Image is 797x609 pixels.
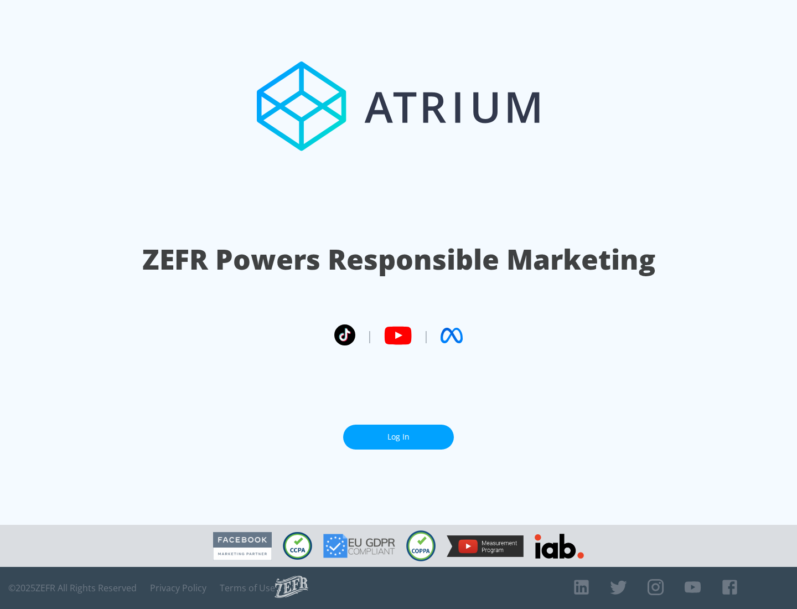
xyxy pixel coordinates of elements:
a: Privacy Policy [150,582,206,593]
span: | [423,327,429,344]
h1: ZEFR Powers Responsible Marketing [142,240,655,278]
img: IAB [535,534,584,559]
img: Facebook Marketing Partner [213,532,272,560]
span: © 2025 ZEFR All Rights Reserved [8,582,137,593]
img: CCPA Compliant [283,532,312,560]
span: | [366,327,373,344]
img: GDPR Compliant [323,534,395,558]
img: YouTube Measurement Program [447,535,524,557]
img: COPPA Compliant [406,530,436,561]
a: Terms of Use [220,582,275,593]
a: Log In [343,425,454,450]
